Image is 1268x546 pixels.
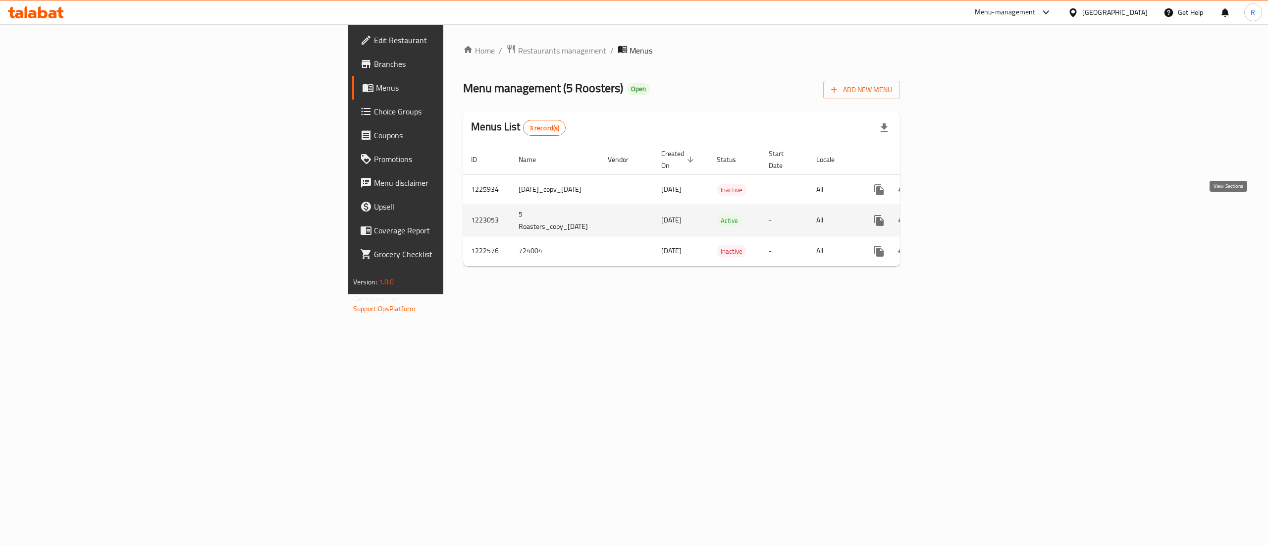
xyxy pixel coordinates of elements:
[352,242,560,266] a: Grocery Checklist
[353,302,416,315] a: Support.OpsPlatform
[374,58,552,70] span: Branches
[816,154,847,165] span: Locale
[975,6,1036,18] div: Menu-management
[524,123,566,133] span: 3 record(s)
[376,82,552,94] span: Menus
[1251,7,1255,18] span: R
[352,195,560,218] a: Upsell
[352,100,560,123] a: Choice Groups
[352,76,560,100] a: Menus
[518,45,606,56] span: Restaurants management
[661,214,682,226] span: [DATE]
[463,145,970,267] table: enhanced table
[374,106,552,117] span: Choice Groups
[630,45,652,56] span: Menus
[608,154,641,165] span: Vendor
[463,44,900,57] nav: breadcrumb
[761,174,808,205] td: -
[374,201,552,213] span: Upsell
[717,215,742,226] div: Active
[352,52,560,76] a: Branches
[374,129,552,141] span: Coupons
[352,147,560,171] a: Promotions
[717,246,746,257] span: Inactive
[891,178,915,202] button: Change Status
[823,81,900,99] button: Add New Menu
[891,209,915,232] button: Change Status
[867,178,891,202] button: more
[891,239,915,263] button: Change Status
[523,120,566,136] div: Total records count
[353,292,399,305] span: Get support on:
[374,224,552,236] span: Coverage Report
[761,236,808,266] td: -
[471,154,490,165] span: ID
[627,85,650,93] span: Open
[352,171,560,195] a: Menu disclaimer
[610,45,614,56] li: /
[1082,7,1148,18] div: [GEOGRAPHIC_DATA]
[374,34,552,46] span: Edit Restaurant
[808,174,859,205] td: All
[831,84,892,96] span: Add New Menu
[867,209,891,232] button: more
[379,275,394,288] span: 1.0.0
[471,119,566,136] h2: Menus List
[761,205,808,236] td: -
[352,218,560,242] a: Coverage Report
[867,239,891,263] button: more
[661,244,682,257] span: [DATE]
[717,184,746,196] span: Inactive
[661,148,697,171] span: Created On
[661,183,682,196] span: [DATE]
[808,205,859,236] td: All
[859,145,970,175] th: Actions
[717,245,746,257] div: Inactive
[374,177,552,189] span: Menu disclaimer
[872,116,896,140] div: Export file
[374,153,552,165] span: Promotions
[352,28,560,52] a: Edit Restaurant
[374,248,552,260] span: Grocery Checklist
[717,154,749,165] span: Status
[352,123,560,147] a: Coupons
[353,275,377,288] span: Version:
[808,236,859,266] td: All
[627,83,650,95] div: Open
[519,154,549,165] span: Name
[717,215,742,226] span: Active
[769,148,796,171] span: Start Date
